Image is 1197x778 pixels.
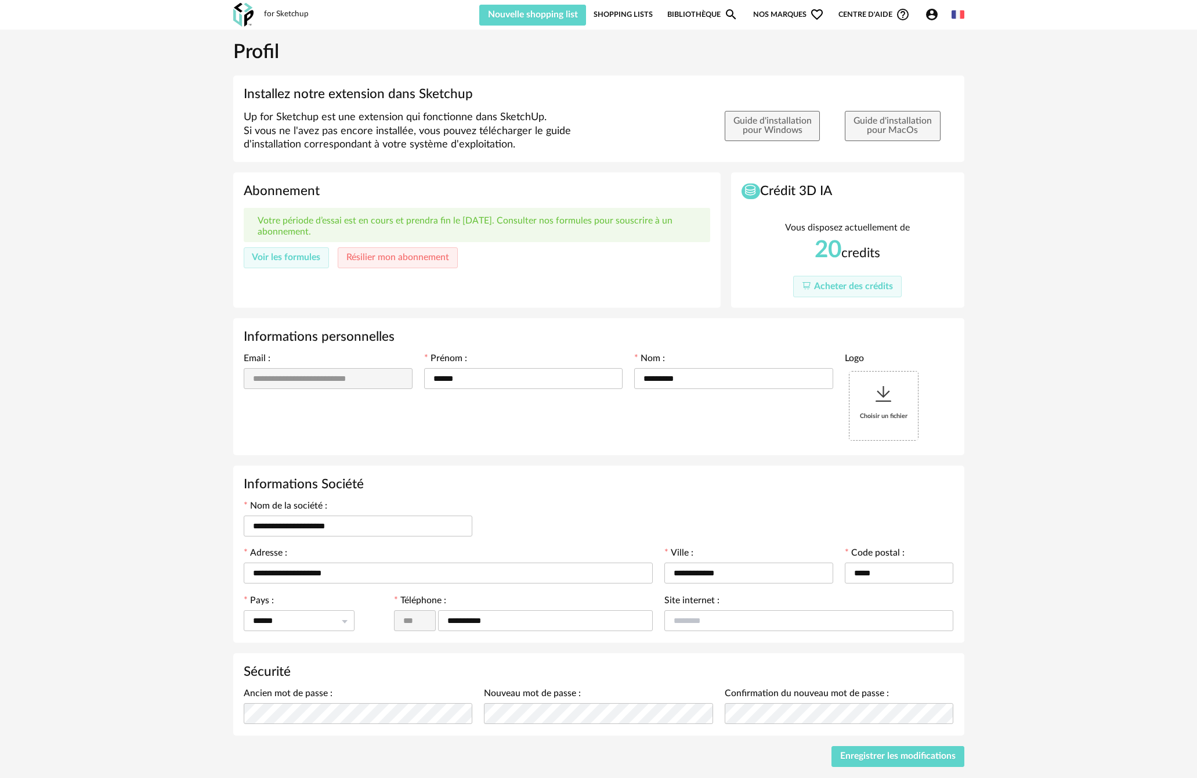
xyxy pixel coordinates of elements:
a: Guide d'installationpour MacOs [845,125,941,135]
span: Acheter des crédits [814,282,893,291]
a: Shopping Lists [594,3,653,26]
h3: Sécurité [244,664,954,680]
label: Nom : [634,354,665,366]
img: fr [952,8,964,21]
span: Account Circle icon [925,8,944,21]
button: Acheter des crédits [793,276,902,297]
label: Ville : [664,549,693,560]
button: Nouvelle shopping list [479,5,587,26]
button: Enregistrer les modifications [831,746,964,767]
span: Heart Outline icon [810,8,824,21]
label: Code postal : [845,549,905,560]
div: for Sketchup [264,9,309,20]
span: Magnify icon [724,8,738,21]
label: Email : [244,354,270,366]
span: 20 [815,238,841,262]
button: Voir les formules [244,247,330,268]
h3: Crédit 3D IA [742,183,954,200]
button: Guide d'installationpour MacOs [845,111,941,141]
span: Nouvelle shopping list [488,10,578,19]
label: Confirmation du nouveau mot de passe : [725,689,889,701]
label: Prénom : [424,354,467,366]
img: OXP [233,3,254,27]
div: credits [815,237,880,263]
a: Guide d'installationpour Windows [725,125,820,135]
label: Ancien mot de passe : [244,689,332,701]
label: Site internet : [664,596,719,608]
button: Guide d'installationpour Windows [725,111,820,141]
label: Nouveau mot de passe : [484,689,581,701]
span: Voir les formules [252,253,320,262]
span: Nos marques [753,3,824,26]
h3: Installez notre extension dans Sketchup [244,86,954,103]
h3: Informations Société [244,476,954,493]
h1: Profil [233,40,964,66]
a: BibliothèqueMagnify icon [667,3,738,26]
label: Logo [845,354,864,366]
label: Nom de la société : [244,502,327,513]
p: Votre période d’essai est en cours et prendra fin le [DATE]. Consulter nos formules pour souscrir... [258,215,696,237]
label: Pays : [244,596,274,608]
h3: Abonnement [244,183,710,200]
button: Résilier mon abonnement [338,247,458,268]
div: Choisir un fichier [849,372,918,440]
span: Résilier mon abonnement [346,253,449,262]
div: Up for Sketchup est une extension qui fonctionne dans SketchUp. Si vous ne l'avez pas encore inst... [238,111,629,152]
span: Centre d'aideHelp Circle Outline icon [838,8,910,21]
label: Téléphone : [394,596,446,608]
span: Account Circle icon [925,8,939,21]
h3: Informations personnelles [244,329,954,345]
span: Enregistrer les modifications [840,751,956,761]
label: Adresse : [244,549,287,560]
span: Help Circle Outline icon [896,8,910,21]
div: Vous disposez actuellement de [785,221,910,235]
